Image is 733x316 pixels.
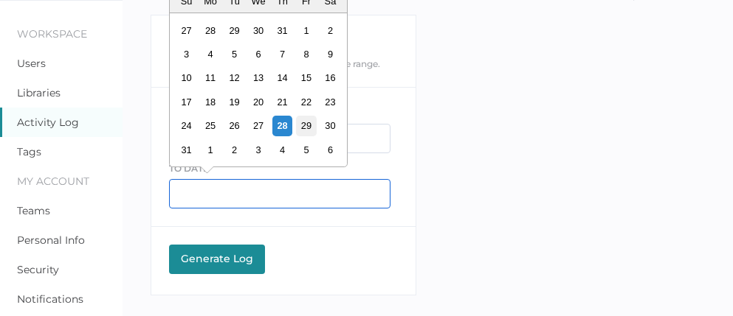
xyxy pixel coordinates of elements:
[200,116,220,136] div: Choose Monday, August 25th, 2025
[176,140,196,160] div: Choose Sunday, August 31st, 2025
[320,140,340,160] div: Choose Saturday, September 6th, 2025
[248,116,268,136] div: Choose Wednesday, August 27th, 2025
[224,140,244,160] div: Choose Tuesday, September 2nd, 2025
[296,92,316,112] div: Choose Friday, August 22nd, 2025
[248,140,268,160] div: Choose Wednesday, September 3rd, 2025
[176,92,196,112] div: Choose Sunday, August 17th, 2025
[200,68,220,88] div: Choose Monday, August 11th, 2025
[320,92,340,112] div: Choose Saturday, August 23rd, 2025
[176,252,258,265] div: Generate Log
[272,44,292,64] div: Choose Thursday, August 7th, 2025
[169,245,265,274] button: Generate Log
[176,44,196,64] div: Choose Sunday, August 3rd, 2025
[17,234,85,247] a: Personal Info
[296,140,316,160] div: Choose Friday, September 5th, 2025
[176,21,196,41] div: Choose Sunday, July 27th, 2025
[224,21,244,41] div: Choose Tuesday, July 29th, 2025
[17,116,79,129] a: Activity Log
[200,140,220,160] div: Choose Monday, September 1st, 2025
[248,21,268,41] div: Choose Wednesday, July 30th, 2025
[174,18,342,162] div: month 2025-08
[320,21,340,41] div: Choose Saturday, August 2nd, 2025
[248,92,268,112] div: Choose Wednesday, August 20th, 2025
[17,204,50,217] a: Teams
[296,21,316,41] div: Choose Friday, August 1st, 2025
[296,68,316,88] div: Choose Friday, August 15th, 2025
[224,68,244,88] div: Choose Tuesday, August 12th, 2025
[296,116,316,136] div: Choose Friday, August 29th, 2025
[200,92,220,112] div: Choose Monday, August 18th, 2025
[272,92,292,112] div: Choose Thursday, August 21st, 2025
[17,145,41,158] a: Tags
[176,68,196,88] div: Choose Sunday, August 10th, 2025
[17,57,46,70] a: Users
[224,92,244,112] div: Choose Tuesday, August 19th, 2025
[200,44,220,64] div: Choose Monday, August 4th, 2025
[17,263,59,276] a: Security
[17,292,83,306] a: Notifications
[272,21,292,41] div: Choose Thursday, July 31st, 2025
[272,68,292,88] div: Choose Thursday, August 14th, 2025
[320,68,340,88] div: Choose Saturday, August 16th, 2025
[248,44,268,64] div: Choose Wednesday, August 6th, 2025
[320,44,340,64] div: Choose Saturday, August 9th, 2025
[224,44,244,64] div: Choose Tuesday, August 5th, 2025
[296,44,316,64] div: Choose Friday, August 8th, 2025
[176,116,196,136] div: Choose Sunday, August 24th, 2025
[17,86,61,99] a: Libraries
[200,21,220,41] div: Choose Monday, July 28th, 2025
[272,116,292,136] div: Choose Thursday, August 28th, 2025
[248,68,268,88] div: Choose Wednesday, August 13th, 2025
[320,116,340,136] div: Choose Saturday, August 30th, 2025
[224,116,244,136] div: Choose Tuesday, August 26th, 2025
[272,140,292,160] div: Choose Thursday, September 4th, 2025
